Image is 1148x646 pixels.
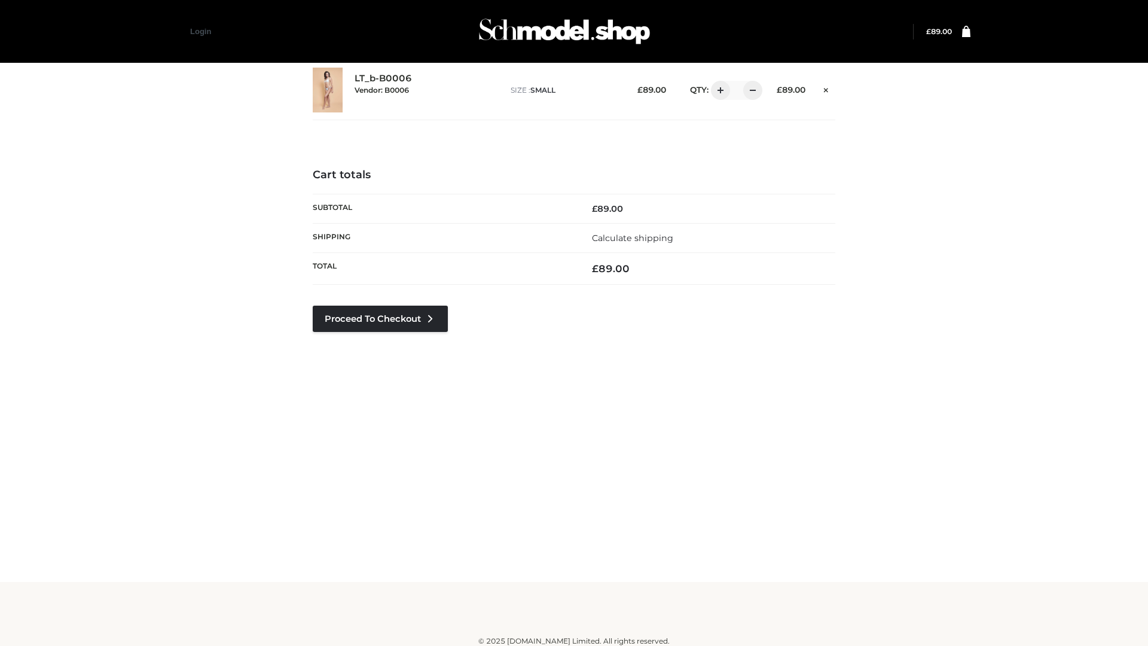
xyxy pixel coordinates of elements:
span: £ [777,85,782,95]
bdi: 89.00 [592,263,630,275]
bdi: 89.00 [637,85,666,95]
th: Total [313,253,574,285]
h4: Cart totals [313,169,835,182]
span: £ [926,27,931,36]
p: size : [511,85,619,96]
a: £89.00 [926,27,952,36]
bdi: 89.00 [592,203,623,214]
div: QTY: [678,81,758,100]
span: £ [592,263,599,275]
a: Login [190,27,211,36]
th: Subtotal [313,194,574,223]
span: £ [592,203,597,214]
img: Schmodel Admin 964 [475,8,654,55]
small: Vendor: B0006 [355,86,409,95]
bdi: 89.00 [777,85,805,95]
span: SMALL [530,86,555,95]
span: £ [637,85,643,95]
th: Shipping [313,223,574,252]
a: Calculate shipping [592,233,673,243]
a: Remove this item [817,81,835,96]
bdi: 89.00 [926,27,952,36]
div: LT_b-B0006 [355,73,499,106]
a: Proceed to Checkout [313,306,448,332]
